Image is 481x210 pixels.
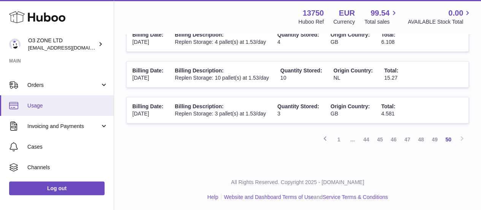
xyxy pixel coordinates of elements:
a: 99.54 Total sales [364,8,398,26]
a: Website and Dashboard Terms of Use [224,194,314,200]
span: [EMAIL_ADDRESS][DOMAIN_NAME] [28,45,112,51]
span: Quantity Stored: [277,103,319,109]
p: All Rights Reserved. Copyright 2025 - [DOMAIN_NAME] [120,179,475,186]
a: Log out [9,181,105,195]
a: 48 [414,133,428,146]
span: 15.27 [384,75,397,81]
td: 10 [275,61,328,87]
span: Cases [27,143,108,151]
span: ... [346,133,359,146]
span: Total: [381,103,395,109]
a: Help [207,194,218,200]
span: Invoicing and Payments [27,123,100,130]
span: 6.108 [381,39,394,45]
span: Total sales [364,18,398,26]
a: 46 [387,133,400,146]
td: GB [325,26,375,51]
span: Orders [27,82,100,89]
a: 44 [359,133,373,146]
td: Replen Storage: 3 pallet(s) at 1.53/day [169,97,272,123]
td: NL [328,61,378,87]
span: Origin Country: [333,67,373,74]
span: Total: [384,67,398,74]
td: [DATE] [127,61,169,87]
a: 1 [332,133,346,146]
strong: EUR [339,8,355,18]
span: Billing Date: [132,32,164,38]
li: and [221,194,388,201]
span: 4.581 [381,111,394,117]
span: Billing Description: [175,103,224,109]
div: O3 ZONE LTD [28,37,97,51]
span: 99.54 [370,8,389,18]
a: 50 [441,133,455,146]
td: [DATE] [127,97,169,123]
span: Usage [27,102,108,109]
span: 0.00 [448,8,463,18]
span: AVAILABLE Stock Total [408,18,472,26]
img: internalAdmin-13750@internal.huboo.com [9,38,21,50]
span: Origin Country: [330,103,370,109]
td: [DATE] [127,26,169,51]
a: 47 [400,133,414,146]
a: 0.00 AVAILABLE Stock Total [408,8,472,26]
a: 49 [428,133,441,146]
a: 45 [373,133,387,146]
span: Billing Date: [132,103,164,109]
span: Quantity Stored: [277,32,319,38]
span: Billing Description: [175,67,224,74]
span: Billing Date: [132,67,164,74]
td: 3 [271,97,325,123]
span: Quantity Stored: [280,67,322,74]
td: GB [325,97,375,123]
td: 4 [271,26,325,51]
td: Replen Storage: 10 pallet(s) at 1.53/day [169,61,275,87]
strong: 13750 [303,8,324,18]
a: Service Terms & Conditions [322,194,388,200]
div: Huboo Ref [298,18,324,26]
span: Channels [27,164,108,171]
span: Total: [381,32,395,38]
span: Origin Country: [330,32,370,38]
span: Billing Description: [175,32,224,38]
div: Currency [333,18,355,26]
td: Replen Storage: 4 pallet(s) at 1.53/day [169,26,272,51]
